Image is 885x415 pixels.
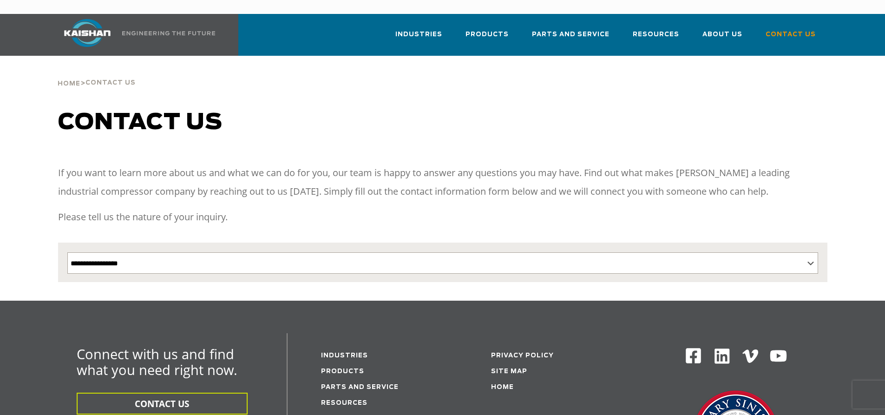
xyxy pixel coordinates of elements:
a: Contact Us [766,22,816,54]
a: Industries [395,22,442,54]
a: Resources [321,400,367,406]
a: Home [491,384,514,390]
span: Contact Us [766,29,816,40]
a: About Us [702,22,742,54]
a: Products [321,369,364,375]
a: Home [58,79,80,87]
div: > [58,56,136,91]
a: Kaishan USA [52,14,217,56]
img: Engineering the future [122,31,215,35]
span: About Us [702,29,742,40]
img: Youtube [769,347,787,365]
span: Contact Us [85,80,136,86]
a: Resources [633,22,679,54]
img: kaishan logo [52,19,122,47]
img: Facebook [685,347,702,364]
img: Vimeo [742,349,758,363]
span: Parts and Service [532,29,610,40]
span: Home [58,81,80,87]
span: Resources [633,29,679,40]
a: Privacy Policy [491,353,554,359]
span: Connect with us and find what you need right now. [77,345,237,379]
a: Industries [321,353,368,359]
button: CONTACT US [77,393,248,415]
a: Parts and Service [532,22,610,54]
span: Industries [395,29,442,40]
p: If you want to learn more about us and what we can do for you, our team is happy to answer any qu... [58,164,827,201]
img: Linkedin [713,347,731,365]
p: Please tell us the nature of your inquiry. [58,208,827,226]
span: Contact us [58,112,223,134]
a: Parts and service [321,384,399,390]
a: Site Map [491,369,527,375]
a: Products [465,22,509,54]
span: Products [465,29,509,40]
